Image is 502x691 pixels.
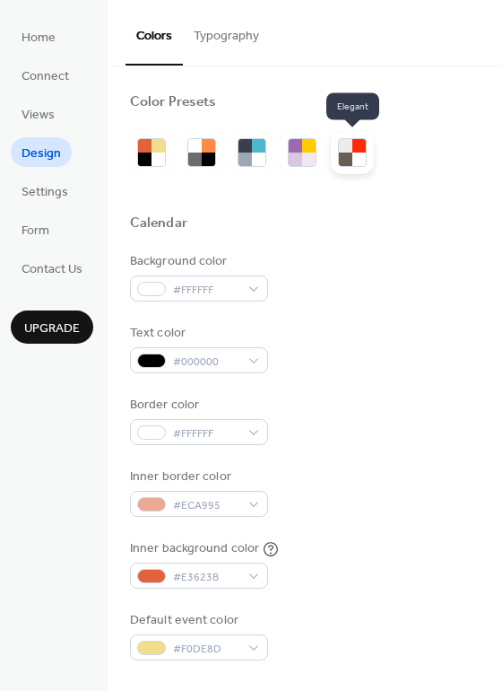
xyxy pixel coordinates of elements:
a: Contact Us [11,253,93,283]
span: #000000 [173,353,239,372]
span: Form [22,222,49,241]
span: Elegant [326,93,379,120]
div: Inner background color [130,539,259,558]
a: Form [11,214,60,244]
span: #FFFFFF [173,424,239,443]
span: Design [22,144,61,163]
a: Home [11,22,66,51]
div: Inner border color [130,468,264,486]
div: Background color [130,252,264,271]
span: Home [22,29,56,48]
span: #FFFFFF [173,281,239,300]
span: #E3623B [173,568,239,587]
a: Design [11,137,72,167]
div: Text color [130,324,264,343]
span: Settings [22,183,68,202]
span: Views [22,106,55,125]
a: Connect [11,60,80,90]
a: Settings [11,176,79,206]
span: Connect [22,67,69,86]
button: Upgrade [11,311,93,344]
span: Contact Us [22,260,82,279]
span: #ECA995 [173,496,239,515]
div: Default event color [130,611,264,630]
a: Views [11,99,65,128]
span: Upgrade [24,319,80,338]
div: Color Presets [130,93,216,112]
div: Calendar [130,214,187,233]
span: #F0DE8D [173,640,239,659]
div: Border color [130,396,264,415]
